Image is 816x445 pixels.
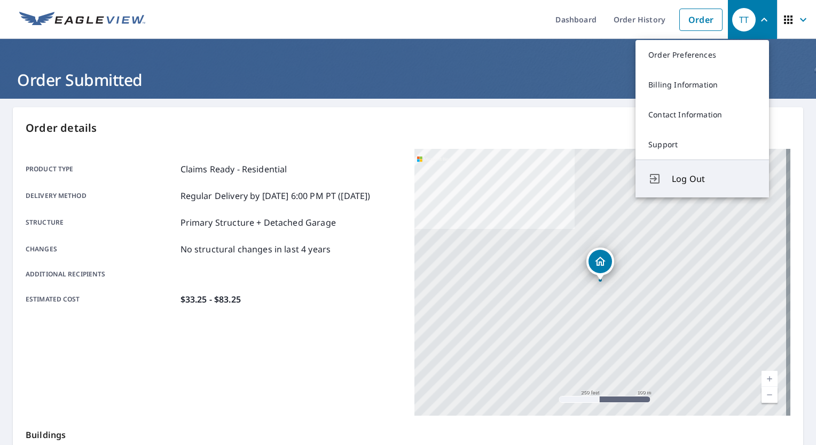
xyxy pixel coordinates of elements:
h1: Order Submitted [13,69,803,91]
p: No structural changes in last 4 years [181,243,331,256]
p: Primary Structure + Detached Garage [181,216,336,229]
p: Product type [26,163,176,176]
a: Order [679,9,723,31]
p: Claims Ready - Residential [181,163,287,176]
a: Billing Information [635,70,769,100]
p: Changes [26,243,176,256]
p: Regular Delivery by [DATE] 6:00 PM PT ([DATE]) [181,189,371,202]
p: Delivery method [26,189,176,202]
p: Additional recipients [26,269,176,279]
p: Structure [26,216,176,229]
button: Log Out [635,160,769,197]
a: Current Level 17, Zoom In [762,371,778,387]
a: Contact Information [635,100,769,130]
p: Order details [26,120,790,136]
div: TT [732,8,756,31]
a: Support [635,130,769,160]
a: Current Level 17, Zoom Out [762,387,778,403]
p: Estimated cost [26,293,176,306]
div: Dropped pin, building 1, Residential property, 1504 Standish St Floresville, TX 78114 [586,248,614,281]
span: Log Out [672,172,756,185]
p: $33.25 - $83.25 [181,293,241,306]
a: Order Preferences [635,40,769,70]
img: EV Logo [19,12,145,28]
